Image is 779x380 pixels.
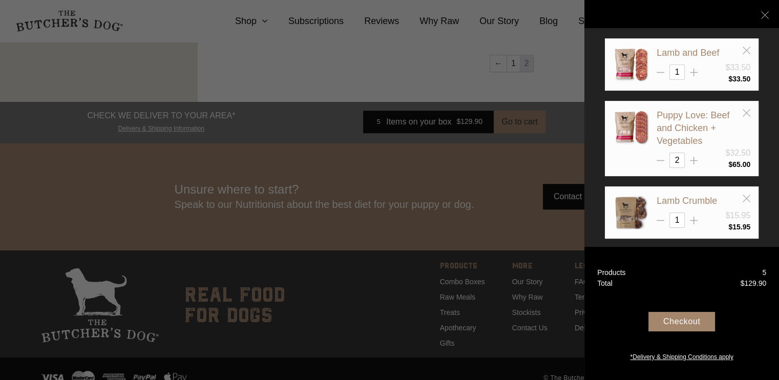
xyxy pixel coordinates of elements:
[657,110,729,146] a: Puppy Love: Beef and Chicken + Vegetables
[725,209,750,222] div: $15.95
[728,160,750,168] bdi: 65.00
[597,267,625,278] div: Products
[740,279,744,287] span: $
[728,223,732,231] span: $
[728,160,732,168] span: $
[762,267,766,278] div: 5
[613,195,649,230] img: Lamb Crumble
[648,312,715,331] div: Checkout
[613,47,649,82] img: Lamb and Beef
[725,147,750,159] div: $32.50
[740,279,766,287] bdi: 129.90
[584,247,779,380] a: Products 5 Total $129.90 Checkout
[597,278,613,289] div: Total
[657,48,719,58] a: Lamb and Beef
[613,109,649,145] img: Puppy Love: Beef and Chicken + Vegetables
[728,75,732,83] span: $
[728,75,750,83] bdi: 33.50
[584,350,779,362] a: *Delivery & Shipping Conditions apply
[725,61,750,74] div: $33.50
[728,223,750,231] bdi: 15.95
[657,196,717,206] a: Lamb Crumble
